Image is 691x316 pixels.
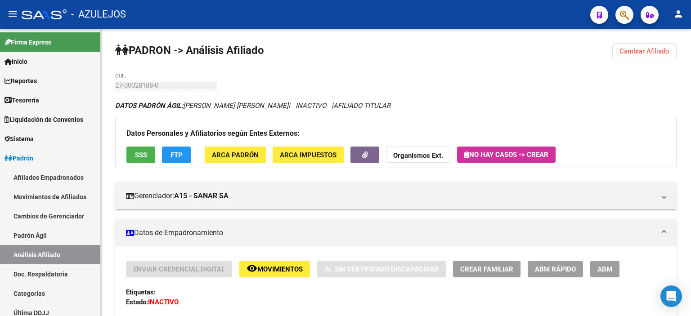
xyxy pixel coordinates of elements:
[115,44,264,57] strong: PADRON -> Análisis Afiliado
[460,265,513,273] span: Crear Familiar
[673,9,684,19] mat-icon: person
[457,147,556,163] button: No hay casos -> Crear
[4,153,33,163] span: Padrón
[126,298,148,306] strong: Estado:
[590,261,619,277] button: ABM
[619,47,669,55] span: Cambiar Afiliado
[239,261,310,277] button: Movimientos
[4,76,37,86] span: Reportes
[126,288,156,296] strong: Etiquetas:
[333,102,390,110] span: AFILIADO TITULAR
[115,102,390,110] i: | INACTIVO |
[4,134,34,144] span: Sistema
[453,261,520,277] button: Crear Familiar
[171,151,183,159] span: FTP
[386,147,450,163] button: Organismos Ext.
[528,261,583,277] button: ABM Rápido
[7,9,18,19] mat-icon: menu
[464,151,548,159] span: No hay casos -> Crear
[126,147,155,163] button: SSS
[660,285,682,307] div: Open Intercom Messenger
[126,191,655,201] mat-panel-title: Gerenciador:
[126,127,665,140] h3: Datos Personales y Afiliatorios según Entes Externos:
[148,298,179,306] strong: INACTIVO
[71,4,126,24] span: - AZULEJOS
[126,228,655,238] mat-panel-title: Datos de Empadronamiento
[273,147,344,163] button: ARCA Impuestos
[115,102,288,110] span: [PERSON_NAME] [PERSON_NAME]
[174,191,229,201] strong: A15 - SANAR SA
[126,261,232,277] button: Enviar Credencial Digital
[135,151,147,159] span: SSS
[4,57,27,67] span: Inicio
[115,219,677,246] mat-expansion-panel-header: Datos de Empadronamiento
[4,37,51,47] span: Firma Express
[247,263,257,274] mat-icon: remove_red_eye
[393,151,443,160] strong: Organismos Ext.
[212,151,259,159] span: ARCA Padrón
[4,115,83,125] span: Liquidación de Convenios
[280,151,337,159] span: ARCA Impuestos
[115,102,183,110] strong: DATOS PADRÓN ÁGIL:
[612,43,677,59] button: Cambiar Afiliado
[115,182,677,209] mat-expansion-panel-header: Gerenciador:A15 - SANAR SA
[133,265,225,273] span: Enviar Credencial Digital
[205,147,266,163] button: ARCA Padrón
[4,95,39,105] span: Tesorería
[257,265,303,273] span: Movimientos
[335,265,439,273] span: Sin Certificado Discapacidad
[535,265,576,273] span: ABM Rápido
[597,265,612,273] span: ABM
[162,147,191,163] button: FTP
[317,261,446,277] button: Sin Certificado Discapacidad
